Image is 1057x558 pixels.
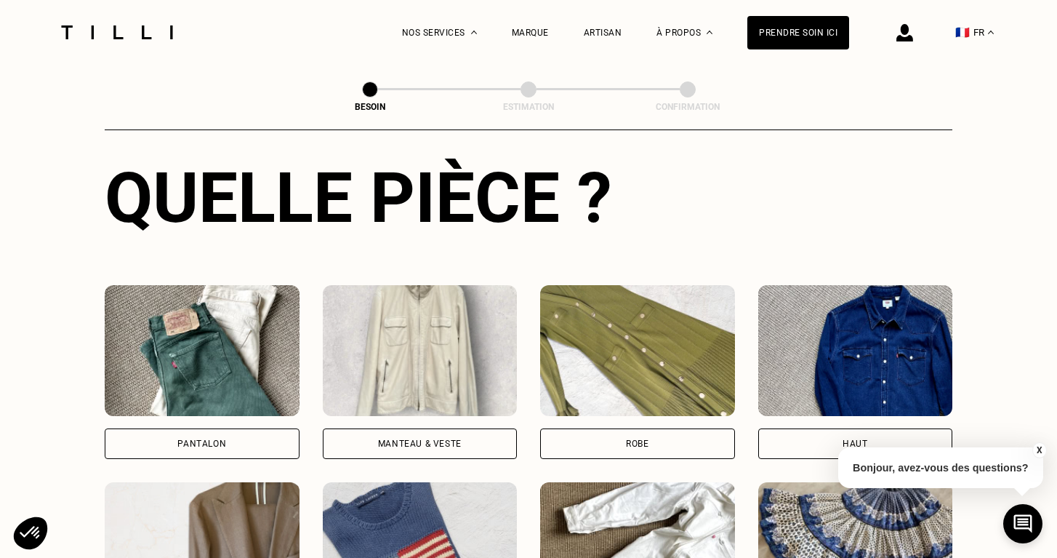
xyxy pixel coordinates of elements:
[988,31,994,34] img: menu déroulant
[105,157,952,239] div: Quelle pièce ?
[747,16,849,49] a: Prendre soin ici
[955,25,970,39] span: 🇫🇷
[896,24,913,41] img: icône connexion
[297,102,443,112] div: Besoin
[615,102,760,112] div: Confirmation
[707,31,712,34] img: Menu déroulant à propos
[56,25,178,39] img: Logo du service de couturière Tilli
[838,447,1043,488] p: Bonjour, avez-vous des questions?
[584,28,622,38] a: Artisan
[626,439,648,448] div: Robe
[1032,442,1046,458] button: X
[456,102,601,112] div: Estimation
[758,285,953,416] img: Tilli retouche votre Haut
[471,31,477,34] img: Menu déroulant
[323,285,518,416] img: Tilli retouche votre Manteau & Veste
[378,439,462,448] div: Manteau & Veste
[177,439,226,448] div: Pantalon
[512,28,549,38] a: Marque
[540,285,735,416] img: Tilli retouche votre Robe
[105,285,300,416] img: Tilli retouche votre Pantalon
